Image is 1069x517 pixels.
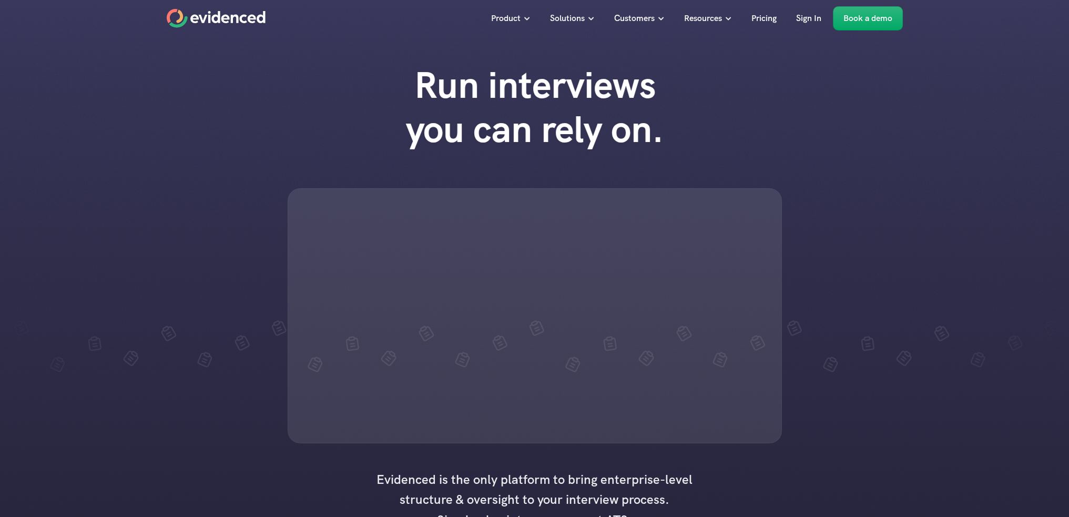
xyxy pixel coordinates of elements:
a: Book a demo [833,6,903,31]
p: Pricing [751,12,777,25]
p: Resources [684,12,722,25]
h1: Run interviews you can rely on. [385,63,685,151]
a: Sign In [788,6,829,31]
a: Pricing [744,6,785,31]
p: Book a demo [843,12,892,25]
p: Solutions [550,12,585,25]
p: Product [491,12,521,25]
p: Sign In [796,12,821,25]
p: Customers [614,12,655,25]
a: Home [167,9,266,28]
